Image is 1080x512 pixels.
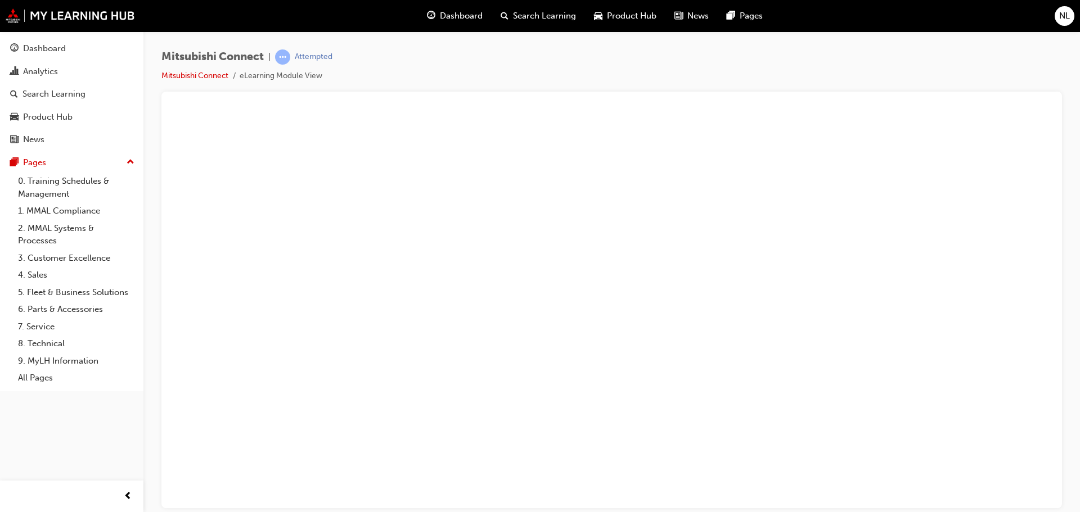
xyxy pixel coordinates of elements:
span: Search Learning [513,10,576,22]
button: Pages [4,152,139,173]
a: 2. MMAL Systems & Processes [13,220,139,250]
span: car-icon [594,9,602,23]
a: Analytics [4,61,139,82]
span: Dashboard [440,10,483,22]
span: search-icon [10,89,18,99]
span: pages-icon [727,9,735,23]
button: DashboardAnalyticsSearch LearningProduct HubNews [4,36,139,152]
a: search-iconSearch Learning [492,4,585,28]
span: guage-icon [10,44,19,54]
a: Dashboard [4,38,139,59]
a: All Pages [13,369,139,387]
a: 0. Training Schedules & Management [13,173,139,202]
a: 1. MMAL Compliance [13,202,139,220]
div: Pages [23,156,46,169]
span: chart-icon [10,67,19,77]
a: 6. Parts & Accessories [13,301,139,318]
li: eLearning Module View [240,70,322,83]
a: pages-iconPages [718,4,772,28]
a: 3. Customer Excellence [13,250,139,267]
img: mmal [6,8,135,23]
div: Dashboard [23,42,66,55]
span: search-icon [501,9,508,23]
span: pages-icon [10,158,19,168]
a: Mitsubishi Connect [161,71,228,80]
span: NL [1059,10,1070,22]
a: News [4,129,139,150]
span: Mitsubishi Connect [161,51,264,64]
span: News [687,10,709,22]
span: learningRecordVerb_ATTEMPT-icon [275,49,290,65]
div: Analytics [23,65,58,78]
a: 5. Fleet & Business Solutions [13,284,139,301]
a: 7. Service [13,318,139,336]
a: car-iconProduct Hub [585,4,665,28]
a: guage-iconDashboard [418,4,492,28]
button: NL [1055,6,1074,26]
span: car-icon [10,112,19,123]
span: news-icon [10,135,19,145]
div: Product Hub [23,111,73,124]
a: 9. MyLH Information [13,352,139,370]
span: news-icon [674,9,683,23]
a: Product Hub [4,107,139,128]
span: prev-icon [124,490,132,504]
div: News [23,133,44,146]
div: Search Learning [22,88,85,101]
div: Attempted [295,52,332,62]
a: 4. Sales [13,266,139,284]
span: up-icon [127,155,134,170]
span: guage-icon [427,9,435,23]
span: Product Hub [607,10,656,22]
a: Search Learning [4,84,139,105]
span: Pages [740,10,763,22]
span: | [268,51,271,64]
a: 8. Technical [13,335,139,352]
a: news-iconNews [665,4,718,28]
